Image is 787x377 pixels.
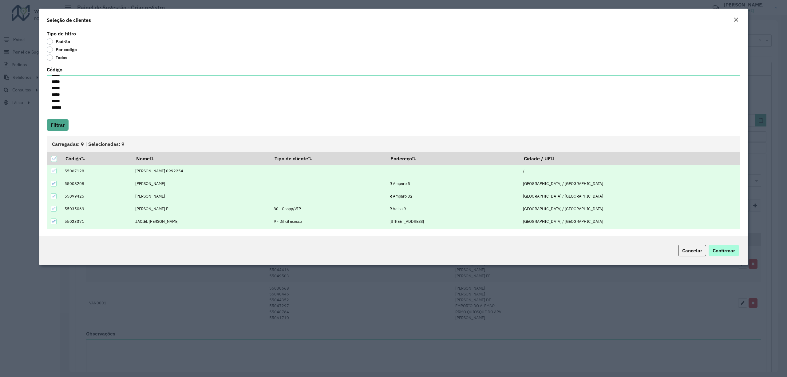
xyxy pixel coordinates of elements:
td: [GEOGRAPHIC_DATA] / [GEOGRAPHIC_DATA] [520,190,740,203]
th: Código [61,152,132,165]
button: Cancelar [678,245,706,256]
th: Tipo de cliente [270,152,386,165]
td: [PERSON_NAME] P [132,203,270,215]
td: 55035069 [61,203,132,215]
label: Código [47,66,62,73]
td: 80 - Chopp/VIP [270,203,386,215]
label: Todos [47,54,67,61]
td: 55023371 [61,215,132,228]
button: Filtrar [47,119,69,131]
th: Cidade / UF [520,152,740,165]
td: JACIEL [PERSON_NAME] [132,215,270,228]
td: [GEOGRAPHIC_DATA] / [GEOGRAPHIC_DATA] [520,203,740,215]
td: 55008208 [61,177,132,190]
td: R Amparo 5 [386,177,520,190]
th: Endereço [386,152,520,165]
td: [PERSON_NAME] [132,190,270,203]
td: [GEOGRAPHIC_DATA] / [GEOGRAPHIC_DATA] [520,228,740,240]
td: [PERSON_NAME] [132,177,270,190]
td: JAILSON [PERSON_NAME] [132,228,270,240]
td: [GEOGRAPHIC_DATA] / [GEOGRAPHIC_DATA] [520,215,740,228]
button: Confirmar [709,245,739,256]
td: EST de Jacarepagua 5171 [386,228,520,240]
th: Nome [132,152,270,165]
td: R Amparo 32 [386,190,520,203]
td: 55099425 [61,190,132,203]
td: [PERSON_NAME] 0992254 [132,165,270,178]
label: Padrão [47,38,70,45]
span: Confirmar [713,247,735,254]
td: 9 - Difícil acesso [270,228,386,240]
td: [STREET_ADDRESS] [386,215,520,228]
span: Cancelar [682,247,702,254]
td: 55067128 [61,165,132,178]
td: 55028504 [61,228,132,240]
td: [GEOGRAPHIC_DATA] / [GEOGRAPHIC_DATA] [520,177,740,190]
label: Tipo de filtro [47,30,76,37]
td: R Velha 9 [386,203,520,215]
div: Carregadas: 9 | Selecionadas: 9 [47,136,740,152]
h4: Seleção de clientes [47,16,91,24]
label: Por código [47,46,77,53]
button: Close [732,16,740,24]
td: 9 - Difícil acesso [270,215,386,228]
em: Fechar [734,17,738,22]
td: / [520,165,740,178]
